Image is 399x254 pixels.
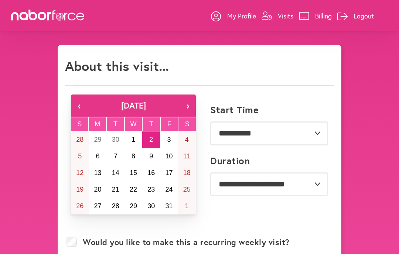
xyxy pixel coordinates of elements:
[185,202,189,210] abbr: November 1, 2025
[178,198,196,214] button: November 1, 2025
[130,169,137,176] abbr: October 15, 2025
[147,186,155,193] abbr: October 23, 2025
[160,131,178,148] button: October 3, 2025
[89,148,106,165] button: October 6, 2025
[262,5,293,27] a: Visits
[147,169,155,176] abbr: October 16, 2025
[211,5,256,27] a: My Profile
[71,148,89,165] button: October 5, 2025
[142,181,160,198] button: October 23, 2025
[167,136,171,143] abbr: October 3, 2025
[183,152,191,160] abbr: October 11, 2025
[130,120,137,128] abbr: Wednesday
[113,120,117,128] abbr: Tuesday
[76,169,83,176] abbr: October 12, 2025
[125,165,142,181] button: October 15, 2025
[125,181,142,198] button: October 22, 2025
[160,181,178,198] button: October 24, 2025
[89,181,106,198] button: October 20, 2025
[142,148,160,165] button: October 9, 2025
[94,186,101,193] abbr: October 20, 2025
[160,165,178,181] button: October 17, 2025
[160,198,178,214] button: October 31, 2025
[71,131,89,148] button: September 28, 2025
[149,120,153,128] abbr: Thursday
[278,11,293,20] p: Visits
[78,152,82,160] abbr: October 5, 2025
[112,186,119,193] abbr: October 21, 2025
[107,198,125,214] button: October 28, 2025
[132,152,135,160] abbr: October 8, 2025
[125,131,142,148] button: October 1, 2025
[354,11,374,20] p: Logout
[315,11,332,20] p: Billing
[149,152,153,160] abbr: October 9, 2025
[125,148,142,165] button: October 8, 2025
[112,136,119,143] abbr: September 30, 2025
[149,136,153,143] abbr: October 2, 2025
[132,136,135,143] abbr: October 1, 2025
[71,95,87,117] button: ‹
[166,152,173,160] abbr: October 10, 2025
[107,165,125,181] button: October 14, 2025
[142,131,160,148] button: October 2, 2025
[65,58,169,74] h1: About this visit...
[71,198,89,214] button: October 26, 2025
[147,202,155,210] abbr: October 30, 2025
[178,181,196,198] button: October 25, 2025
[210,104,259,116] label: Start Time
[130,202,137,210] abbr: October 29, 2025
[142,165,160,181] button: October 16, 2025
[94,202,101,210] abbr: October 27, 2025
[178,131,196,148] button: October 4, 2025
[112,169,119,176] abbr: October 14, 2025
[183,186,191,193] abbr: October 25, 2025
[89,198,106,214] button: October 27, 2025
[180,95,196,117] button: ›
[167,120,171,128] abbr: Friday
[76,186,83,193] abbr: October 19, 2025
[94,136,101,143] abbr: September 29, 2025
[94,169,101,176] abbr: October 13, 2025
[185,136,189,143] abbr: October 4, 2025
[89,131,106,148] button: September 29, 2025
[227,11,256,20] p: My Profile
[83,237,290,247] label: Would you like to make this a recurring weekly visit?
[125,198,142,214] button: October 29, 2025
[87,95,180,117] button: [DATE]
[76,136,83,143] abbr: September 28, 2025
[183,169,191,176] abbr: October 18, 2025
[130,186,137,193] abbr: October 22, 2025
[166,169,173,176] abbr: October 17, 2025
[96,152,99,160] abbr: October 6, 2025
[185,120,190,128] abbr: Saturday
[299,5,332,27] a: Billing
[178,165,196,181] button: October 18, 2025
[210,155,250,167] label: Duration
[337,5,374,27] a: Logout
[107,181,125,198] button: October 21, 2025
[112,202,119,210] abbr: October 28, 2025
[107,148,125,165] button: October 7, 2025
[107,131,125,148] button: September 30, 2025
[71,165,89,181] button: October 12, 2025
[166,202,173,210] abbr: October 31, 2025
[76,202,83,210] abbr: October 26, 2025
[89,165,106,181] button: October 13, 2025
[142,198,160,214] button: October 30, 2025
[160,148,178,165] button: October 10, 2025
[71,181,89,198] button: October 19, 2025
[166,186,173,193] abbr: October 24, 2025
[178,148,196,165] button: October 11, 2025
[77,120,82,128] abbr: Sunday
[114,152,117,160] abbr: October 7, 2025
[95,120,100,128] abbr: Monday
